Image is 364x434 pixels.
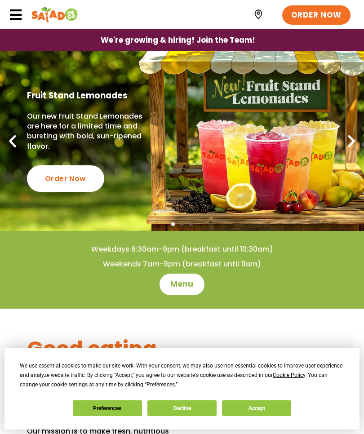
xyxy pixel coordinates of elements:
h4: Weekdays 6:30am-9pm (breakfast until 10:30am) [18,244,346,254]
div: Cookie Consent Prompt [4,348,360,430]
a: We're growing & hiring! Join the Team! [87,30,269,51]
button: Accept [222,400,291,416]
div: Next slide [343,133,360,149]
span: ORDER NOW [291,10,342,21]
span: Cookie Policy [273,372,305,378]
button: Preferences [73,400,142,416]
img: Header logo [31,6,79,24]
h4: Weekends 7am-9pm (breakfast until 11am) [18,259,346,269]
span: Menu [170,279,193,290]
span: We're growing & hiring! Join the Team! [101,36,255,44]
span: Go to slide 2 [180,222,184,226]
a: Menu [160,274,204,295]
h3: Good eating shouldn't be complicated. [27,336,182,416]
span: Go to slide 3 [189,222,193,226]
h2: Fruit Stand Lemonades [27,90,162,101]
p: Our new Fruit Stand Lemonades are here for a limited time and bursting with bold, sun-ripened fla... [27,111,162,152]
div: Order Now [27,165,104,192]
span: Go to slide 1 [171,222,175,226]
div: Previous slide [4,133,21,149]
button: Decline [147,400,217,416]
div: We use essential cookies to make our site work. With your consent, we may also use non-essential ... [20,361,344,390]
span: Preferences [146,381,175,388]
a: ORDER NOW [282,5,351,25]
